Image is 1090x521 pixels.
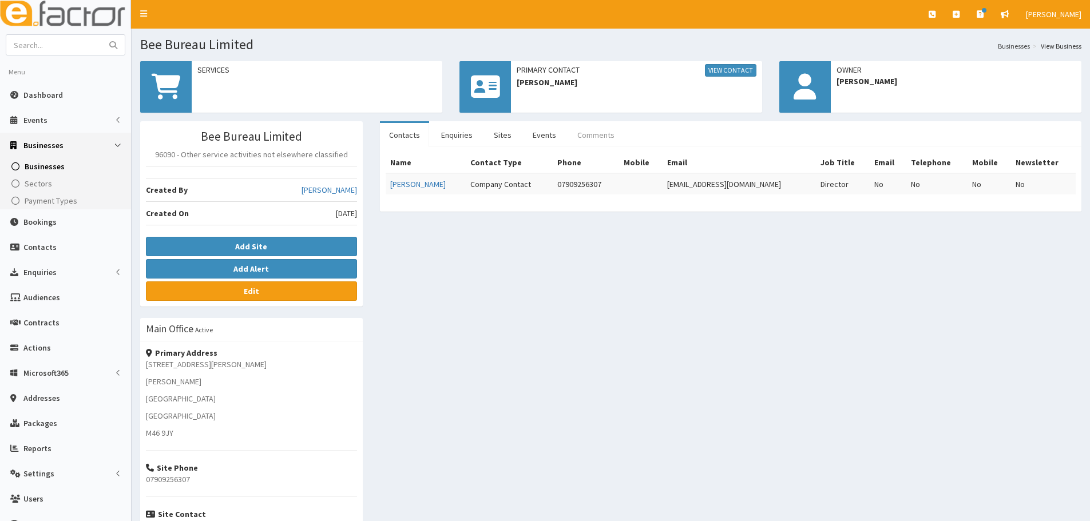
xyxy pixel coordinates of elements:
[146,376,357,387] p: [PERSON_NAME]
[466,173,553,194] td: Company Contact
[870,173,906,194] td: No
[705,64,756,77] a: View Contact
[146,463,198,473] strong: Site Phone
[906,152,968,173] th: Telephone
[968,152,1011,173] th: Mobile
[23,115,47,125] span: Events
[23,242,57,252] span: Contacts
[1011,173,1076,194] td: No
[23,468,54,479] span: Settings
[23,494,43,504] span: Users
[23,292,60,303] span: Audiences
[6,35,102,55] input: Search...
[23,418,57,428] span: Packages
[517,77,756,88] span: [PERSON_NAME]
[466,152,553,173] th: Contact Type
[140,37,1081,52] h1: Bee Bureau Limited
[619,152,663,173] th: Mobile
[23,317,60,328] span: Contracts
[553,152,619,173] th: Phone
[837,64,1076,75] span: Owner
[870,152,906,173] th: Email
[146,393,357,404] p: [GEOGRAPHIC_DATA]
[1030,41,1081,51] li: View Business
[23,217,57,227] span: Bookings
[390,179,446,189] a: [PERSON_NAME]
[816,152,870,173] th: Job Title
[23,90,63,100] span: Dashboard
[568,123,624,147] a: Comments
[3,175,131,192] a: Sectors
[233,264,269,274] b: Add Alert
[146,185,188,195] b: Created By
[3,192,131,209] a: Payment Types
[23,140,64,150] span: Businesses
[302,184,357,196] a: [PERSON_NAME]
[906,173,968,194] td: No
[146,474,357,485] p: 07909256307
[235,241,267,252] b: Add Site
[432,123,482,147] a: Enquiries
[1026,9,1081,19] span: [PERSON_NAME]
[816,173,870,194] td: Director
[146,324,193,334] h3: Main Office
[386,152,466,173] th: Name
[663,152,816,173] th: Email
[837,75,1076,87] span: [PERSON_NAME]
[146,259,357,279] button: Add Alert
[1011,152,1076,173] th: Newsletter
[3,158,131,175] a: Businesses
[195,325,213,334] small: Active
[146,208,189,218] b: Created On
[380,123,429,147] a: Contacts
[146,359,357,370] p: [STREET_ADDRESS][PERSON_NAME]
[25,196,77,206] span: Payment Types
[146,149,357,160] p: 96090 - Other service activities not elsewhere classified
[146,509,206,519] strong: Site Contact
[663,173,816,194] td: [EMAIL_ADDRESS][DOMAIN_NAME]
[146,130,357,143] h3: Bee Bureau Limited
[25,161,65,172] span: Businesses
[336,208,357,219] span: [DATE]
[197,64,437,75] span: Services
[524,123,565,147] a: Events
[146,281,357,301] a: Edit
[146,427,357,439] p: M46 9JY
[23,393,60,403] span: Addresses
[146,348,217,358] strong: Primary Address
[517,64,756,77] span: Primary Contact
[146,410,357,421] p: [GEOGRAPHIC_DATA]
[23,343,51,353] span: Actions
[968,173,1011,194] td: No
[998,41,1030,51] a: Businesses
[244,286,259,296] b: Edit
[23,368,69,378] span: Microsoft365
[553,173,619,194] td: 07909256307
[485,123,521,147] a: Sites
[23,443,51,454] span: Reports
[23,267,57,277] span: Enquiries
[25,178,52,189] span: Sectors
